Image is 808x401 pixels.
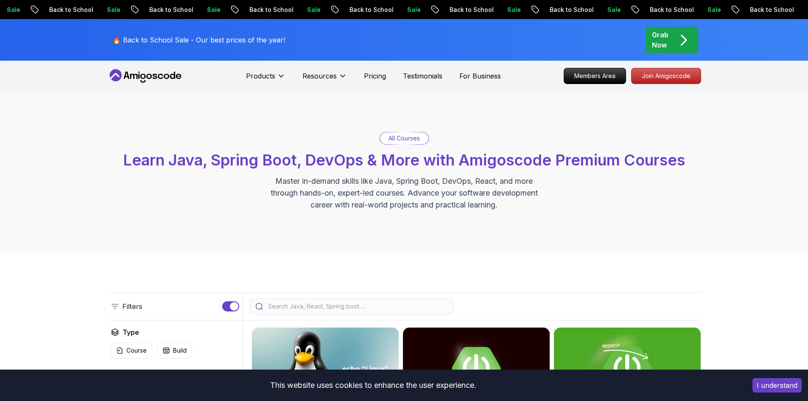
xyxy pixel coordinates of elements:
[389,134,420,143] p: All Courses
[496,6,523,14] p: Sale
[638,6,696,14] p: Back to School
[403,71,442,81] a: Testimonials
[396,6,423,14] p: Sale
[111,342,152,359] button: Course
[296,6,323,14] p: Sale
[459,71,501,81] a: For Business
[95,6,123,14] p: Sale
[631,68,701,84] a: Join Amigoscode
[196,6,223,14] p: Sale
[302,71,347,88] button: Resources
[752,378,802,393] button: Accept cookies
[123,301,142,311] p: Filters
[696,6,723,14] p: Sale
[632,68,701,84] p: Join Amigoscode
[438,6,496,14] p: Back to School
[238,6,296,14] p: Back to School
[173,346,187,355] p: Build
[564,68,626,84] p: Members Area
[262,175,547,211] p: Master in-demand skills like Java, Spring Boot, DevOps, React, and more through hands-on, expert-...
[157,342,192,359] button: Build
[338,6,396,14] p: Back to School
[302,71,337,81] p: Resources
[246,71,285,88] button: Products
[266,302,448,311] input: Search Java, React, Spring boot ...
[652,30,668,50] p: Grab Now
[246,71,275,81] p: Products
[596,6,623,14] p: Sale
[364,71,386,81] a: Pricing
[738,6,796,14] p: Back to School
[538,6,596,14] p: Back to School
[112,35,285,45] p: 🔥 Back to School Sale - Our best prices of the year!
[6,376,740,395] div: This website uses cookies to enhance the user experience.
[123,327,139,337] h2: Type
[564,68,626,84] a: Members Area
[38,6,95,14] p: Back to School
[123,151,685,169] span: Learn Java, Spring Boot, DevOps & More with Amigoscode Premium Courses
[126,346,147,355] p: Course
[138,6,196,14] p: Back to School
